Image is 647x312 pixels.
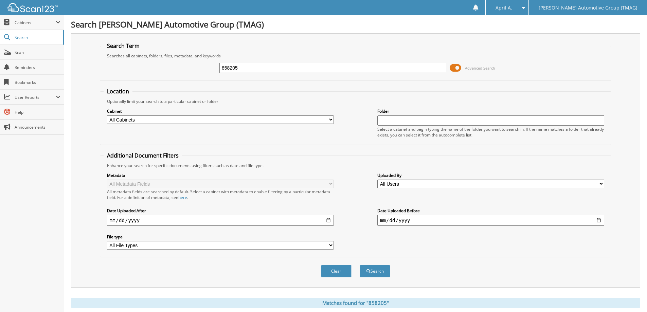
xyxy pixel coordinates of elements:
[360,265,390,277] button: Search
[377,215,604,226] input: end
[15,50,60,55] span: Scan
[321,265,352,277] button: Clear
[107,208,334,214] label: Date Uploaded After
[104,163,608,168] div: Enhance your search for specific documents using filters such as date and file type.
[15,124,60,130] span: Announcements
[107,189,334,200] div: All metadata fields are searched by default. Select a cabinet with metadata to enable filtering b...
[15,109,60,115] span: Help
[15,94,56,100] span: User Reports
[104,152,182,159] legend: Additional Document Filters
[107,234,334,240] label: File type
[104,88,132,95] legend: Location
[107,172,334,178] label: Metadata
[377,108,604,114] label: Folder
[496,6,512,10] span: April A.
[71,19,640,30] h1: Search [PERSON_NAME] Automotive Group (TMAG)
[15,20,56,25] span: Cabinets
[377,208,604,214] label: Date Uploaded Before
[107,215,334,226] input: start
[104,98,608,104] div: Optionally limit your search to a particular cabinet or folder
[104,42,143,50] legend: Search Term
[465,66,495,71] span: Advanced Search
[107,108,334,114] label: Cabinet
[377,172,604,178] label: Uploaded By
[377,126,604,138] div: Select a cabinet and begin typing the name of the folder you want to search in. If the name match...
[7,3,58,12] img: scan123-logo-white.svg
[15,35,59,40] span: Search
[539,6,637,10] span: [PERSON_NAME] Automotive Group (TMAG)
[15,65,60,70] span: Reminders
[178,195,187,200] a: here
[15,79,60,85] span: Bookmarks
[71,298,640,308] div: Matches found for "858205"
[104,53,608,59] div: Searches all cabinets, folders, files, metadata, and keywords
